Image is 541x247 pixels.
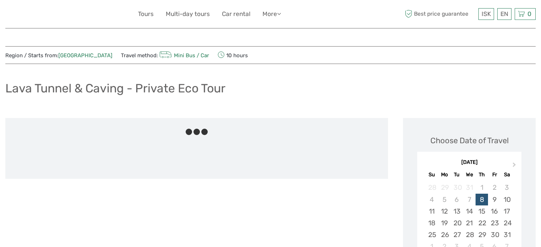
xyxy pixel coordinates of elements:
div: Choose Monday, January 12th, 2026 [438,205,451,217]
div: Not available Saturday, January 3rd, 2026 [501,182,513,193]
div: Choose Saturday, January 10th, 2026 [501,194,513,205]
div: Choose Friday, January 9th, 2026 [488,194,500,205]
div: Not available Tuesday, January 6th, 2026 [451,194,463,205]
div: Th [476,170,488,179]
div: Choose Wednesday, January 21st, 2026 [463,217,476,229]
div: Not available Thursday, January 1st, 2026 [476,182,488,193]
div: [DATE] [417,159,521,166]
div: Not available Wednesday, January 7th, 2026 [463,194,476,205]
div: Choose Sunday, January 18th, 2026 [425,217,438,229]
div: Sa [501,170,513,179]
div: Choose Wednesday, January 28th, 2026 [463,229,476,241]
div: Not available Sunday, December 28th, 2025 [425,182,438,193]
a: Car rental [222,9,250,19]
div: Not available Monday, December 29th, 2025 [438,182,451,193]
a: Mini Bus / Car [158,52,209,59]
a: [GEOGRAPHIC_DATA] [58,52,112,59]
span: Best price guarantee [403,8,477,20]
div: Choose Tuesday, January 13th, 2026 [451,205,463,217]
div: Not available Sunday, January 4th, 2026 [425,194,438,205]
div: Not available Tuesday, December 30th, 2025 [451,182,463,193]
h1: Lava Tunnel & Caving - Private Eco Tour [5,81,226,96]
div: Not available Wednesday, December 31st, 2025 [463,182,476,193]
div: Not available Monday, January 5th, 2026 [438,194,451,205]
div: Choose Thursday, January 29th, 2026 [476,229,488,241]
div: Choose Friday, January 23rd, 2026 [488,217,500,229]
div: Choose Monday, January 26th, 2026 [438,229,451,241]
div: Choose Saturday, January 31st, 2026 [501,229,513,241]
div: Choose Tuesday, January 27th, 2026 [451,229,463,241]
div: Choose Friday, January 30th, 2026 [488,229,500,241]
div: Su [425,170,438,179]
div: Choose Saturday, January 24th, 2026 [501,217,513,229]
div: Tu [451,170,463,179]
div: Choose Date of Travel [430,135,509,146]
div: Choose Thursday, January 8th, 2026 [476,194,488,205]
div: Choose Saturday, January 17th, 2026 [501,205,513,217]
div: Choose Thursday, January 22nd, 2026 [476,217,488,229]
div: Choose Friday, January 16th, 2026 [488,205,500,217]
a: More [262,9,281,19]
button: Next Month [509,161,521,172]
span: Travel method: [121,50,209,60]
a: Multi-day tours [166,9,210,19]
div: Fr [488,170,500,179]
div: Choose Sunday, January 11th, 2026 [425,205,438,217]
div: Choose Sunday, January 25th, 2026 [425,229,438,241]
div: Choose Wednesday, January 14th, 2026 [463,205,476,217]
span: Region / Starts from: [5,52,112,59]
div: Choose Tuesday, January 20th, 2026 [451,217,463,229]
div: Choose Thursday, January 15th, 2026 [476,205,488,217]
img: 579-c3ad521b-b2e6-4e2f-ac42-c21f71cf5781_logo_small.jpg [5,5,48,23]
div: Mo [438,170,451,179]
a: Tours [138,9,154,19]
div: We [463,170,476,179]
div: Choose Monday, January 19th, 2026 [438,217,451,229]
span: 10 hours [218,50,248,60]
span: 0 [526,10,532,17]
div: EN [497,8,511,20]
div: Not available Friday, January 2nd, 2026 [488,182,500,193]
span: ISK [482,10,491,17]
